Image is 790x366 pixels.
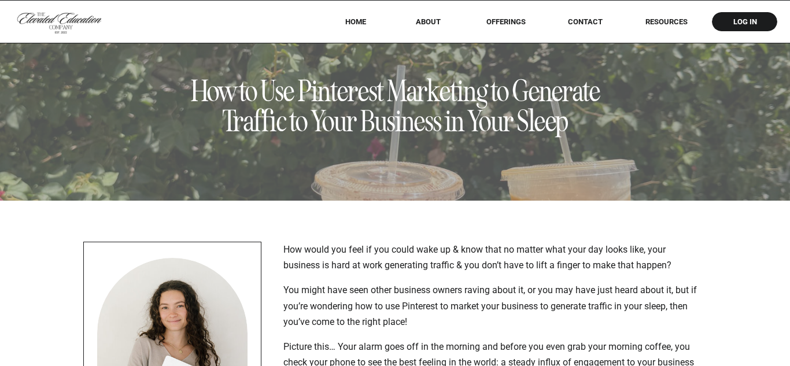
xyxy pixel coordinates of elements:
a: RESOURCES [629,17,703,26]
a: About [408,17,449,26]
a: HOME [330,17,381,26]
p: You might have seen other business owners raving about it, or you may have just heard about it, b... [283,282,702,330]
h1: How to Use Pinterest Marketing to Generate Traffic to Your Business in Your Sleep [178,76,613,136]
p: How would you feel if you could wake up & know that no matter what your day looks like, your busi... [283,242,702,273]
a: Contact [560,17,611,26]
a: offerings [470,17,542,26]
a: log in [722,17,767,26]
